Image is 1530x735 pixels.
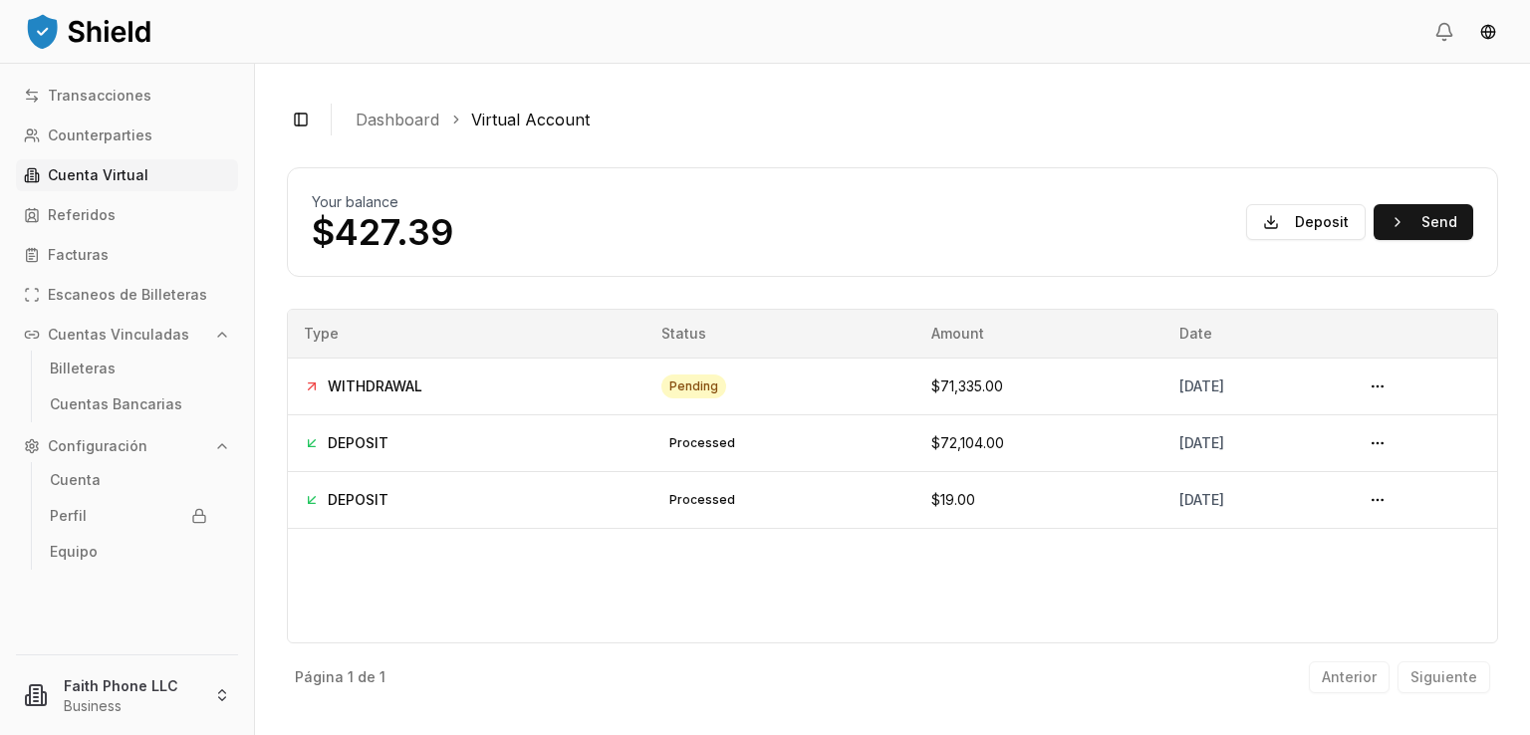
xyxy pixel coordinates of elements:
p: Escaneos de Billeteras [48,288,207,302]
th: Status [645,310,915,358]
a: Equipo [42,536,215,568]
p: Referidos [48,208,116,222]
a: Cuenta [42,464,215,496]
p: Facturas [48,248,109,262]
a: Counterparties [16,120,238,151]
div: [DATE] [1179,490,1330,510]
a: Perfil [42,500,215,532]
th: Date [1163,310,1346,358]
span: $71,335.00 [931,377,1003,394]
span: DEPOSIT [328,490,388,510]
div: [DATE] [1179,433,1330,453]
th: Type [288,310,645,358]
a: Escaneos de Billeteras [16,279,238,311]
div: [DATE] [1179,376,1330,396]
p: Cuenta [50,473,101,487]
div: processed [661,488,743,512]
p: 1 [380,670,385,684]
span: $19.00 [931,491,975,508]
a: Transacciones [16,80,238,112]
span: DEPOSIT [328,433,388,453]
p: Página [295,670,344,684]
span: WITHDRAWAL [328,376,422,396]
p: Counterparties [48,128,152,142]
p: Faith Phone LLC [64,675,198,696]
p: Cuenta Virtual [48,168,148,182]
p: $427.39 [312,212,453,252]
p: Cuentas Vinculadas [48,328,189,342]
a: Referidos [16,199,238,231]
button: Cuentas Vinculadas [16,319,238,351]
p: Transacciones [48,89,151,103]
p: Perfil [50,509,87,523]
p: Configuración [48,439,147,453]
a: Cuentas Bancarias [42,388,215,420]
th: Amount [915,310,1163,358]
p: Business [64,696,198,716]
a: Cuenta Virtual [16,159,238,191]
button: Send [1374,204,1473,240]
a: Dashboard [356,108,439,131]
img: ShieldPay Logo [24,11,153,51]
span: $72,104.00 [931,434,1004,451]
p: Cuentas Bancarias [50,397,182,411]
button: Faith Phone LLCBusiness [8,663,246,727]
button: Configuración [16,430,238,462]
p: de [358,670,376,684]
p: Billeteras [50,362,116,375]
a: Billeteras [42,353,215,384]
div: processed [661,431,743,455]
nav: breadcrumb [356,108,1482,131]
h2: Your balance [312,192,453,212]
p: Equipo [50,545,98,559]
button: Deposit [1246,204,1366,240]
a: Facturas [16,239,238,271]
p: 1 [348,670,354,684]
a: Virtual Account [471,108,590,131]
div: pending [661,374,726,398]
